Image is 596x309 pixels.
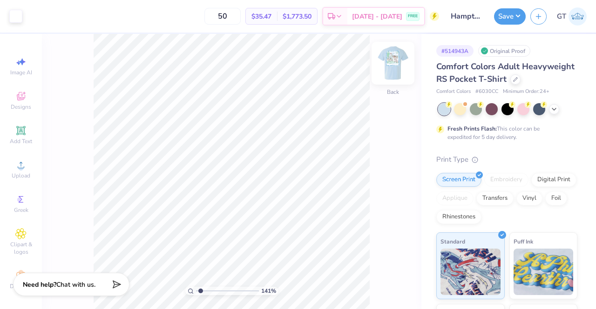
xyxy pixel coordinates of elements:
span: GT [557,11,566,22]
span: Image AI [10,69,32,76]
strong: Fresh Prints Flash: [447,125,497,132]
span: Add Text [10,138,32,145]
a: GT [557,7,587,26]
span: Upload [12,172,30,179]
span: Puff Ink [514,237,533,246]
div: # 514943A [436,45,474,57]
div: Embroidery [484,173,528,187]
div: Transfers [476,191,514,205]
img: Gayathree Thangaraj [569,7,587,26]
img: Standard [440,249,501,295]
span: [DATE] - [DATE] [352,12,402,21]
div: Foil [545,191,567,205]
div: Original Proof [478,45,530,57]
div: Back [387,88,399,96]
span: Comfort Colors Adult Heavyweight RS Pocket T-Shirt [436,61,575,85]
span: $1,773.50 [283,12,312,21]
span: FREE [408,13,418,20]
span: Minimum Order: 24 + [503,88,549,96]
span: $35.47 [251,12,271,21]
div: Applique [436,191,474,205]
span: Chat with us. [56,280,95,289]
div: Digital Print [531,173,576,187]
input: Untitled Design [444,7,489,26]
span: Standard [440,237,465,246]
span: Decorate [10,283,32,290]
span: # 6030CC [475,88,498,96]
div: This color can be expedited for 5 day delivery. [447,125,562,141]
div: Print Type [436,154,577,165]
span: Greek [14,206,28,214]
div: Vinyl [516,191,542,205]
button: Save [494,8,526,25]
img: Back [374,45,412,82]
input: – – [204,8,241,25]
span: 141 % [261,287,276,295]
strong: Need help? [23,280,56,289]
div: Rhinestones [436,210,481,224]
span: Designs [11,103,31,111]
span: Comfort Colors [436,88,471,96]
span: Clipart & logos [5,241,37,256]
img: Puff Ink [514,249,574,295]
div: Screen Print [436,173,481,187]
